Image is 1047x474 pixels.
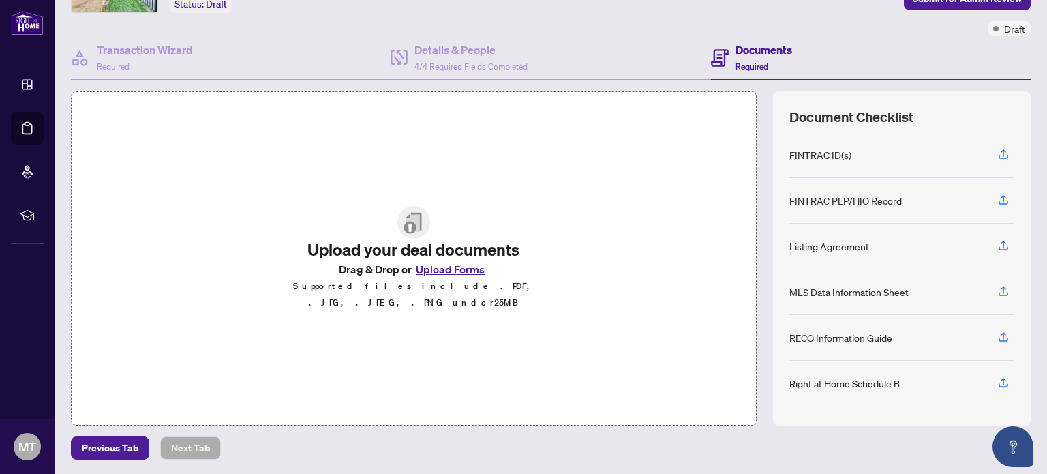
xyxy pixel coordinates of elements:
button: Previous Tab [71,436,149,460]
img: File Upload [397,206,430,239]
span: 4/4 Required Fields Completed [414,61,528,72]
button: Open asap [992,426,1033,467]
span: Draft [1004,21,1025,36]
div: FINTRAC PEP/HIO Record [789,193,902,208]
span: MT [18,437,36,456]
span: Previous Tab [82,437,138,459]
span: File UploadUpload your deal documentsDrag & Drop orUpload FormsSupported files include .PDF, .JPG... [259,195,568,322]
img: logo [11,10,44,35]
h4: Details & People [414,42,528,58]
div: FINTRAC ID(s) [789,147,851,162]
p: Supported files include .PDF, .JPG, .JPEG, .PNG under 25 MB [270,278,558,311]
span: Required [97,61,130,72]
button: Upload Forms [412,261,489,278]
h4: Documents [735,42,792,58]
span: Required [735,61,768,72]
button: Next Tab [160,436,221,460]
h2: Upload your deal documents [270,239,558,261]
div: MLS Data Information Sheet [789,284,909,299]
div: Right at Home Schedule B [789,376,900,391]
h4: Transaction Wizard [97,42,193,58]
span: Drag & Drop or [339,261,489,278]
div: Listing Agreement [789,239,869,254]
div: RECO Information Guide [789,330,892,345]
span: Document Checklist [789,108,913,127]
